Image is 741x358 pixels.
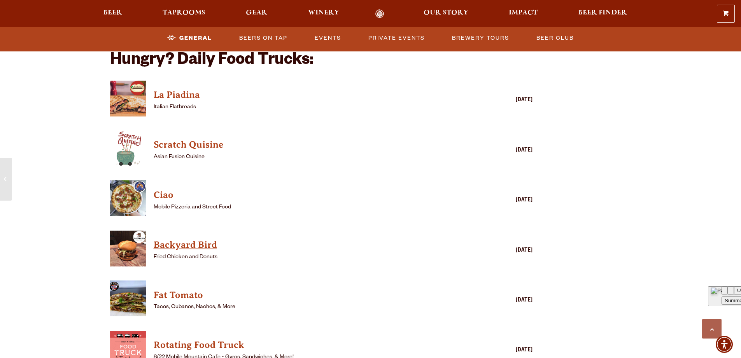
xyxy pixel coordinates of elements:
[716,336,733,353] div: Accessibility Menu
[154,187,467,203] a: View Ciao details (opens in a new window)
[154,89,467,101] h4: La Piadina
[365,29,428,47] a: Private Events
[471,246,533,256] div: [DATE]
[728,286,734,295] button: Hide for 30 minutes
[154,337,467,353] a: View Rotating Food Truck details (opens in a new window)
[504,9,543,18] a: Impact
[110,231,146,271] a: View Backyard Bird details (opens in a new window)
[471,96,533,105] div: [DATE]
[424,10,468,16] span: Our Story
[303,9,344,18] a: Winery
[158,9,210,18] a: Taprooms
[246,10,267,16] span: Gear
[573,9,632,18] a: Beer Finder
[241,9,272,18] a: Gear
[449,29,512,47] a: Brewery Tours
[509,10,538,16] span: Impact
[154,303,467,312] p: Tacos, Cubanos, Nachos, & More
[578,10,627,16] span: Beer Finder
[236,29,291,47] a: Beers on Tap
[110,180,146,220] a: View Ciao details (opens in a new window)
[154,137,467,153] a: View Scratch Quisine details (opens in a new window)
[164,29,215,47] a: General
[110,52,533,71] h2: Hungry? Daily Food Trucks:
[154,339,467,351] h4: Rotating Food Truck
[471,196,533,205] div: [DATE]
[110,231,146,266] img: thumbnail food truck
[154,287,467,303] a: View Fat Tomato details (opens in a new window)
[110,131,146,171] a: View Scratch Quisine details (opens in a new window)
[110,81,146,116] img: thumbnail food truck
[471,296,533,305] div: [DATE]
[702,319,722,339] a: Scroll to top
[154,189,467,201] h4: Ciao
[154,139,467,151] h4: Scratch Quisine
[154,253,467,262] p: Fried Chicken and Donuts
[110,280,146,316] img: thumbnail food truck
[154,103,467,112] p: Italian Flatbreads
[110,180,146,216] img: thumbnail food truck
[471,346,533,355] div: [DATE]
[533,29,577,47] a: Beer Club
[154,237,467,253] a: View Backyard Bird details (opens in a new window)
[154,289,467,302] h4: Fat Tomato
[110,280,146,321] a: View Fat Tomato details (opens in a new window)
[308,10,339,16] span: Winery
[154,239,467,251] h4: Backyard Bird
[163,10,205,16] span: Taprooms
[312,29,344,47] a: Events
[110,131,146,166] img: thumbnail food truck
[365,9,394,18] a: Odell Home
[154,87,467,103] a: View La Piadina details (opens in a new window)
[154,153,467,162] p: Asian Fusion Cuisine
[103,10,122,16] span: Beer
[419,9,473,18] a: Our Story
[98,9,127,18] a: Beer
[154,203,467,212] p: Mobile Pizzeria and Street Food
[110,81,146,121] a: View La Piadina details (opens in a new window)
[471,146,533,155] div: [DATE]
